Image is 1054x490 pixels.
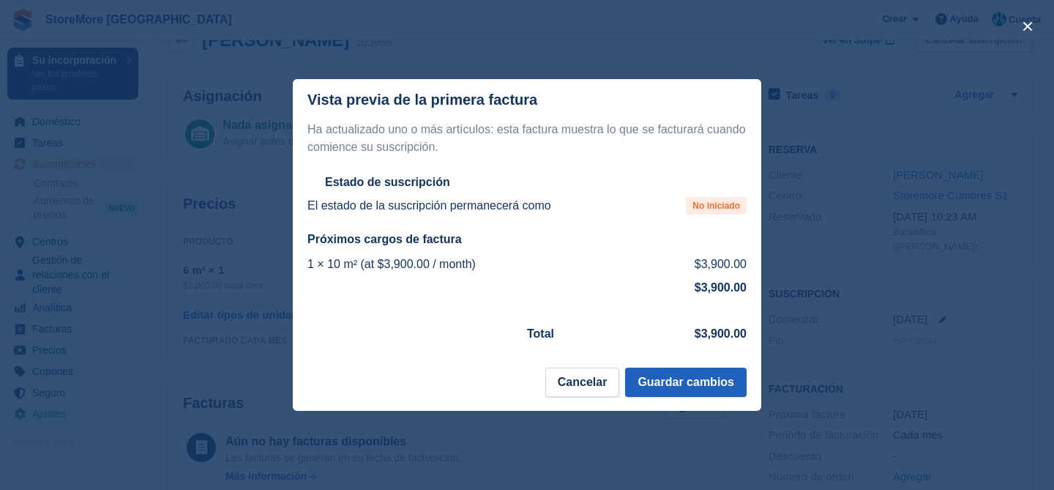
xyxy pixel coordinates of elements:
[643,253,747,276] td: $3,900.00
[307,121,747,156] p: Ha actualizado uno o más artículos: esta factura muestra lo que se facturará cuando comience su s...
[307,92,537,108] p: Vista previa de la primera factura
[695,281,747,294] strong: $3,900.00
[325,175,450,190] h2: Estado de suscripción
[695,327,747,340] strong: $3,900.00
[307,232,747,247] h2: Próximos cargos de factura
[527,327,554,340] strong: Total
[545,368,620,397] button: Cancelar
[625,368,747,397] button: Guardar cambios
[1016,15,1039,38] button: close
[307,253,643,276] td: 1 × 10 m² (at $3,900.00 / month)
[307,197,551,215] p: El estado de la suscripción permanecerá como
[686,197,747,215] span: No iniciado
